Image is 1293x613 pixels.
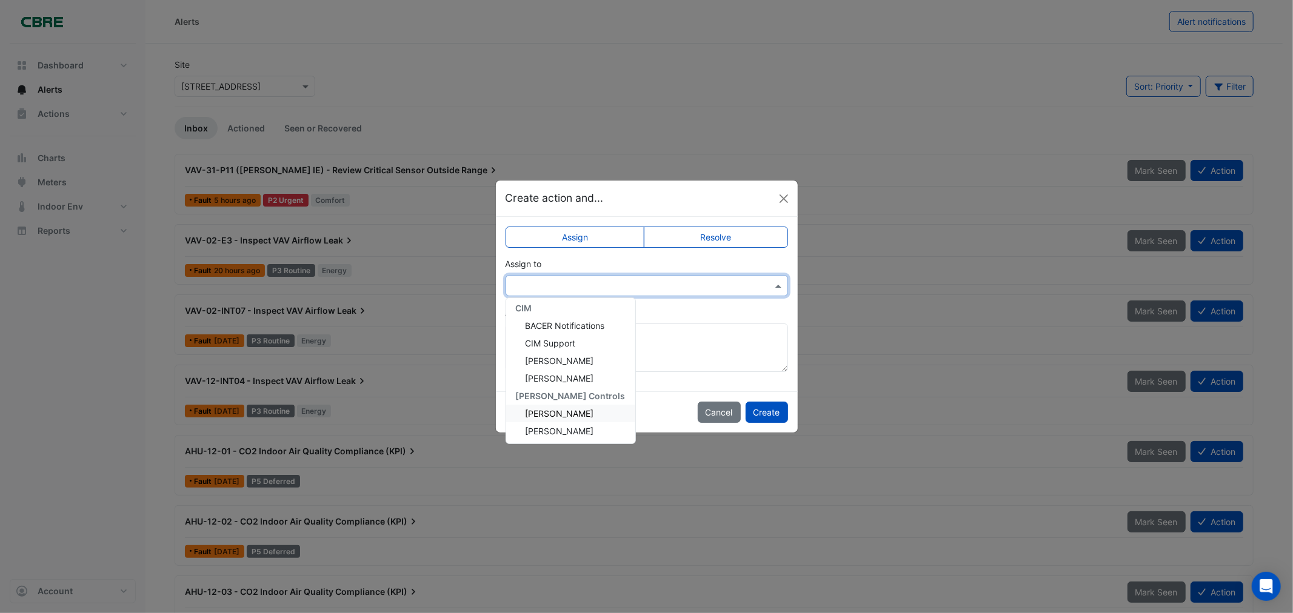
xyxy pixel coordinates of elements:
[526,356,594,366] span: [PERSON_NAME]
[506,190,604,206] h5: Create action and...
[526,426,594,436] span: [PERSON_NAME]
[506,257,542,270] label: Assign to
[516,391,626,401] span: [PERSON_NAME] Controls
[775,190,793,208] button: Close
[526,373,594,383] span: [PERSON_NAME]
[506,227,645,248] label: Assign
[526,320,605,331] span: BACER Notifications
[698,402,741,423] button: Cancel
[506,298,635,443] div: Options List
[516,303,532,313] span: CIM
[1252,572,1281,601] div: Open Intercom Messenger
[526,408,594,419] span: [PERSON_NAME]
[644,227,788,248] label: Resolve
[746,402,788,423] button: Create
[526,338,576,348] span: CIM Support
